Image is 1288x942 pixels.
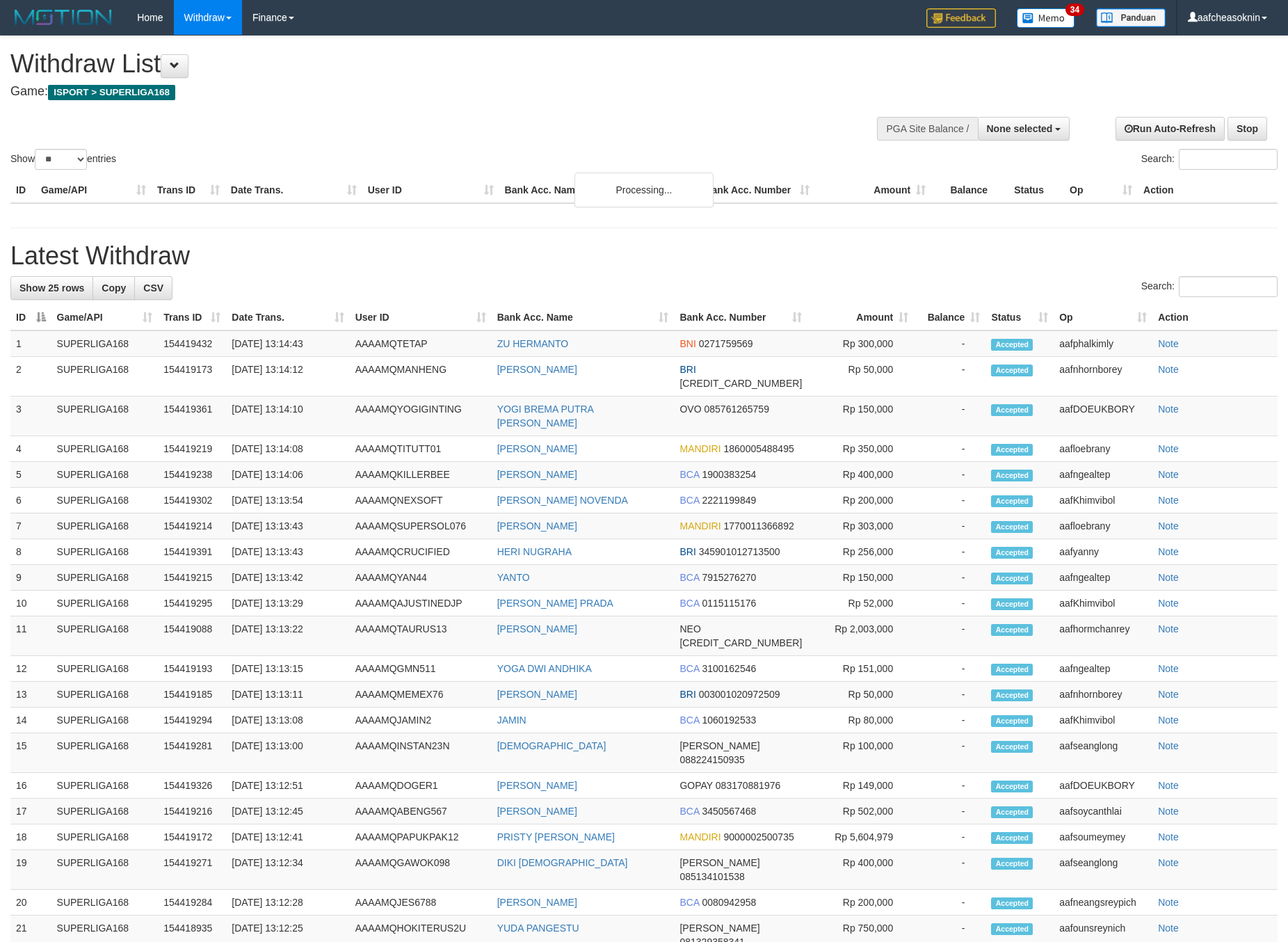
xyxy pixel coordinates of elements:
[10,436,51,462] td: 4
[350,330,492,357] td: AAAAMQTETAP
[679,469,699,480] span: BCA
[699,177,815,203] th: Bank Acc. Number
[158,462,226,488] td: 154419238
[1158,443,1179,454] a: Note
[10,773,51,799] td: 16
[991,495,1033,507] span: Accepted
[1158,364,1179,375] a: Note
[702,598,756,609] span: Copy 0115115176 to clipboard
[702,663,756,674] span: Copy 3100162546 to clipboard
[158,565,226,591] td: 154419215
[51,462,159,488] td: SUPERLIGA168
[991,664,1033,676] span: Accepted
[51,305,159,330] th: Game/API: activate to sort column ascending
[1158,520,1179,532] a: Note
[51,330,159,357] td: SUPERLIGA168
[991,715,1033,727] span: Accepted
[10,733,51,773] td: 15
[702,715,756,726] span: Copy 1060192533 to clipboard
[51,539,159,565] td: SUPERLIGA168
[1158,572,1179,583] a: Note
[51,591,159,616] td: SUPERLIGA168
[679,831,721,843] span: MANDIRI
[991,444,1033,456] span: Accepted
[1054,799,1152,824] td: aafsoycanthlai
[679,364,695,375] span: BRI
[158,799,226,824] td: 154419216
[158,733,226,773] td: 154419281
[226,656,349,682] td: [DATE] 13:13:15
[10,850,51,890] td: 19
[350,539,492,565] td: AAAAMQCRUCIFIED
[807,850,914,890] td: Rp 400,000
[914,708,985,733] td: -
[914,773,985,799] td: -
[226,616,349,656] td: [DATE] 13:13:22
[497,520,577,532] a: [PERSON_NAME]
[226,305,349,330] th: Date Trans.: activate to sort column ascending
[1054,708,1152,733] td: aafKhimvibol
[914,591,985,616] td: -
[497,572,530,583] a: YANTO
[10,799,51,824] td: 17
[1064,177,1138,203] th: Op
[807,682,914,708] td: Rp 50,000
[807,357,914,397] td: Rp 50,000
[350,733,492,773] td: AAAAMQINSTAN23N
[497,857,628,868] a: DIKI [DEMOGRAPHIC_DATA]
[702,495,756,506] span: Copy 2221199849 to clipboard
[48,85,175,100] span: ISPORT > SUPERLIGA168
[497,780,577,791] a: [PERSON_NAME]
[679,378,802,389] span: Copy 177201002106533 to clipboard
[158,708,226,733] td: 154419294
[991,781,1033,792] span: Accepted
[679,715,699,726] span: BCA
[807,708,914,733] td: Rp 80,000
[10,149,116,170] label: Show entries
[158,436,226,462] td: 154419219
[1158,923,1179,934] a: Note
[1096,8,1166,27] img: panduan.png
[10,565,51,591] td: 9
[716,780,780,791] span: Copy 083170881976 to clipboard
[1152,305,1278,330] th: Action
[226,357,349,397] td: [DATE] 13:14:12
[1054,565,1152,591] td: aafngealtep
[10,488,51,513] td: 6
[574,173,714,207] div: Processing...
[991,365,1033,376] span: Accepted
[350,656,492,682] td: AAAAMQGMN511
[226,733,349,773] td: [DATE] 13:13:00
[931,177,1008,203] th: Balance
[807,436,914,462] td: Rp 350,000
[158,656,226,682] td: 154419193
[1054,773,1152,799] td: aafDOEUKBORY
[1054,397,1152,436] td: aafDOEUKBORY
[226,539,349,565] td: [DATE] 13:13:43
[807,824,914,850] td: Rp 5,604,979
[1054,682,1152,708] td: aafnhornborey
[158,773,226,799] td: 154419326
[158,305,226,330] th: Trans ID: activate to sort column ascending
[699,689,780,700] span: Copy 003001020972509 to clipboard
[1158,740,1179,751] a: Note
[1158,689,1179,700] a: Note
[51,799,159,824] td: SUPERLIGA168
[723,520,794,532] span: Copy 1770011366892 to clipboard
[914,799,985,824] td: -
[225,177,362,203] th: Date Trans.
[1179,149,1278,170] input: Search:
[51,708,159,733] td: SUPERLIGA168
[497,689,577,700] a: [PERSON_NAME]
[497,469,577,480] a: [PERSON_NAME]
[991,339,1033,351] span: Accepted
[226,824,349,850] td: [DATE] 13:12:41
[10,85,845,99] h4: Game:
[914,733,985,773] td: -
[499,177,700,203] th: Bank Acc. Name
[914,539,985,565] td: -
[350,682,492,708] td: AAAAMQMEMEX76
[350,436,492,462] td: AAAAMQTITUTT01
[492,305,675,330] th: Bank Acc. Name: activate to sort column ascending
[991,521,1033,533] span: Accepted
